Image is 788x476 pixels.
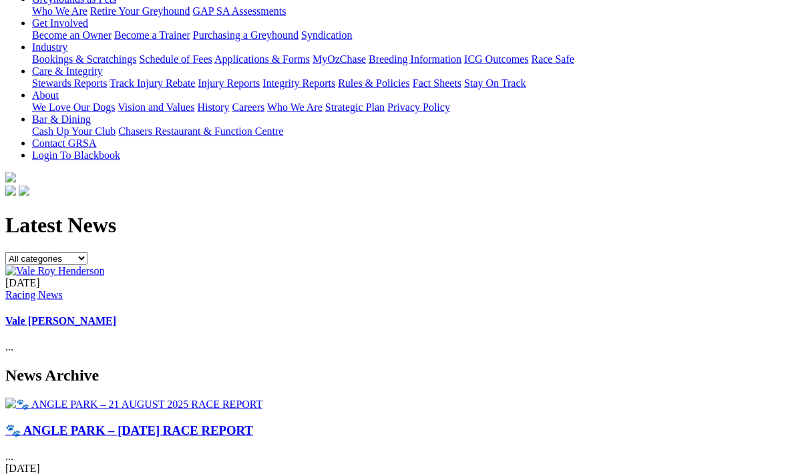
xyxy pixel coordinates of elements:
[32,126,783,138] div: Bar & Dining
[32,5,87,17] a: Who We Are
[5,367,783,385] h2: News Archive
[5,289,63,300] a: Racing News
[32,65,103,77] a: Care & Integrity
[32,101,783,113] div: About
[5,186,16,196] img: facebook.svg
[32,29,783,41] div: Get Involved
[32,17,88,29] a: Get Involved
[369,53,461,65] a: Breeding Information
[5,398,262,411] img: 🐾 ANGLE PARK – 21 AUGUST 2025 RACE REPORT
[32,29,112,41] a: Become an Owner
[214,53,310,65] a: Applications & Forms
[387,101,450,113] a: Privacy Policy
[32,53,136,65] a: Bookings & Scratchings
[32,113,91,125] a: Bar & Dining
[5,213,783,238] h1: Latest News
[32,126,116,137] a: Cash Up Your Club
[32,101,115,113] a: We Love Our Dogs
[5,423,253,437] a: 🐾 ANGLE PARK – [DATE] RACE REPORT
[32,89,59,101] a: About
[118,126,283,137] a: Chasers Restaurant & Function Centre
[198,77,260,89] a: Injury Reports
[313,53,366,65] a: MyOzChase
[197,101,229,113] a: History
[464,77,526,89] a: Stay On Track
[32,5,783,17] div: Greyhounds as Pets
[5,463,40,474] span: [DATE]
[232,101,264,113] a: Careers
[32,41,67,53] a: Industry
[32,77,107,89] a: Stewards Reports
[90,5,190,17] a: Retire Your Greyhound
[5,315,116,326] a: Vale [PERSON_NAME]
[5,265,104,277] img: Vale Roy Henderson
[5,277,40,288] span: [DATE]
[413,77,461,89] a: Fact Sheets
[267,101,323,113] a: Who We Are
[262,77,335,89] a: Integrity Reports
[32,77,783,89] div: Care & Integrity
[118,101,194,113] a: Vision and Values
[338,77,410,89] a: Rules & Policies
[531,53,574,65] a: Race Safe
[32,150,120,161] a: Login To Blackbook
[5,277,783,354] div: ...
[464,53,528,65] a: ICG Outcomes
[114,29,190,41] a: Become a Trainer
[19,186,29,196] img: twitter.svg
[325,101,385,113] a: Strategic Plan
[5,172,16,183] img: logo-grsa-white.png
[32,53,783,65] div: Industry
[139,53,212,65] a: Schedule of Fees
[32,138,96,149] a: Contact GRSA
[193,5,286,17] a: GAP SA Assessments
[110,77,195,89] a: Track Injury Rebate
[301,29,352,41] a: Syndication
[193,29,299,41] a: Purchasing a Greyhound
